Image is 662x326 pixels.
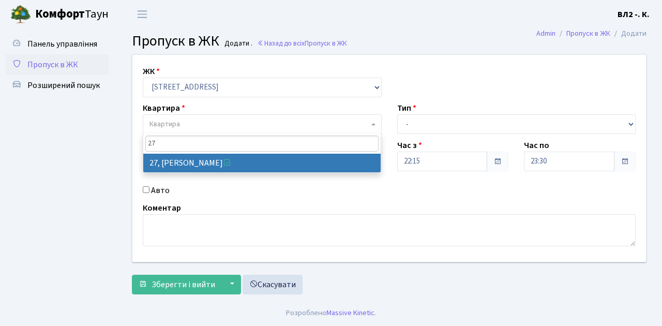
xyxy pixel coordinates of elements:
[27,59,78,70] span: Пропуск в ЖК
[35,6,109,23] span: Таун
[5,34,109,54] a: Панель управління
[243,275,303,294] a: Скасувати
[152,279,215,290] span: Зберегти і вийти
[132,275,222,294] button: Зберегти і вийти
[257,38,347,48] a: Назад до всіхПропуск в ЖК
[326,307,374,318] a: Massive Kinetic
[397,102,416,114] label: Тип
[521,23,662,45] nav: breadcrumb
[143,154,381,172] li: 27, [PERSON_NAME]
[143,102,185,114] label: Квартира
[536,28,555,39] a: Admin
[566,28,610,39] a: Пропуск в ЖК
[143,202,181,214] label: Коментар
[618,9,650,20] b: ВЛ2 -. К.
[10,4,31,25] img: logo.png
[397,139,422,152] label: Час з
[610,28,646,39] li: Додати
[27,80,100,91] span: Розширений пошук
[149,119,180,129] span: Квартира
[305,38,347,48] span: Пропуск в ЖК
[151,184,170,197] label: Авто
[132,31,219,51] span: Пропуск в ЖК
[143,65,160,78] label: ЖК
[129,6,155,23] button: Переключити навігацію
[5,54,109,75] a: Пропуск в ЖК
[524,139,549,152] label: Час по
[35,6,85,22] b: Комфорт
[618,8,650,21] a: ВЛ2 -. К.
[222,39,252,48] small: Додати .
[286,307,376,319] div: Розроблено .
[27,38,97,50] span: Панель управління
[5,75,109,96] a: Розширений пошук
